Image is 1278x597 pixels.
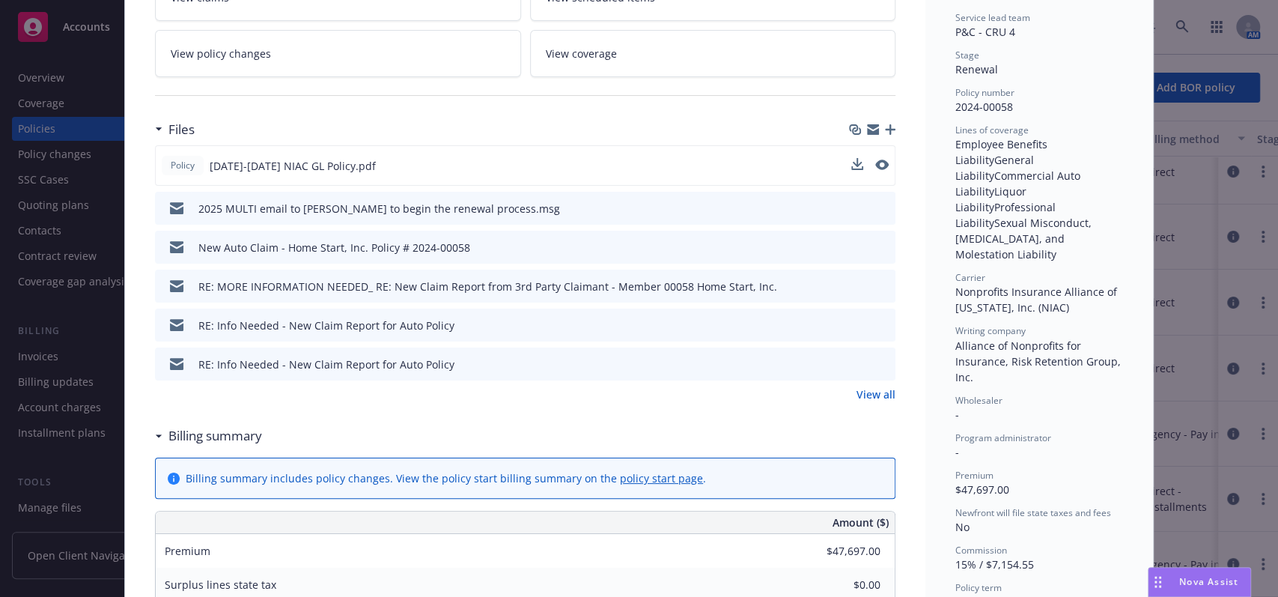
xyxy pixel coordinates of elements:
[851,158,863,170] button: download file
[1148,568,1167,596] div: Drag to move
[833,515,889,530] span: Amount ($)
[955,86,1014,99] span: Policy number
[876,318,889,333] button: preview file
[155,30,521,77] a: View policy changes
[1148,567,1251,597] button: Nova Assist
[171,46,271,61] span: View policy changes
[165,578,276,592] span: Surplus lines state tax
[198,279,777,294] div: RE: MORE INFORMATION NEEDED_ RE: New Claim Report from 3rd Party Claimant - Member 00058 Home Sta...
[876,240,889,255] button: preview file
[955,431,1051,444] span: Program administrator
[955,169,1083,199] span: Commercial Auto Liability
[955,324,1026,337] span: Writing company
[955,469,994,482] span: Premium
[955,482,1009,497] span: $47,697.00
[955,25,1015,39] span: P&C - CRU 4
[530,30,896,77] a: View coverage
[198,357,454,372] div: RE: Info Needed - New Claim Report for Auto Policy
[198,318,454,333] div: RE: Info Needed - New Claim Report for Auto Policy
[852,357,864,372] button: download file
[198,240,470,255] div: New Auto Claim - Home Start, Inc. Policy # 2024-00058
[955,11,1030,24] span: Service lead team
[155,426,262,446] div: Billing summary
[955,100,1013,114] span: 2024-00058
[876,279,889,294] button: preview file
[955,339,1124,384] span: Alliance of Nonprofits for Insurance, Risk Retention Group, Inc.
[165,544,210,558] span: Premium
[955,407,959,422] span: -
[955,506,1111,519] span: Newfront will file state taxes and fees
[186,470,706,486] div: Billing summary includes policy changes. View the policy start billing summary on the .
[955,216,1095,261] span: Sexual Misconduct, [MEDICAL_DATA], and Molestation Liability
[620,471,703,485] a: policy start page
[155,120,195,139] div: Files
[955,184,1029,214] span: Liquor Liability
[955,544,1007,557] span: Commission
[1179,575,1238,588] span: Nova Assist
[852,279,864,294] button: download file
[198,201,560,216] div: 2025 MULTI email to [PERSON_NAME] to begin the renewal process.msg
[955,285,1120,315] span: Nonprofits Insurance Alliance of [US_STATE], Inc. (NIAC)
[856,387,895,402] a: View all
[955,394,1002,407] span: Wholesaler
[792,540,889,563] input: 0.00
[852,318,864,333] button: download file
[876,201,889,216] button: preview file
[546,46,617,61] span: View coverage
[955,153,1037,183] span: General Liability
[955,124,1029,136] span: Lines of coverage
[955,581,1002,594] span: Policy term
[168,120,195,139] h3: Files
[955,520,970,534] span: No
[955,62,998,76] span: Renewal
[955,271,985,284] span: Carrier
[875,160,889,170] button: preview file
[852,201,864,216] button: download file
[851,158,863,174] button: download file
[852,240,864,255] button: download file
[168,159,198,172] span: Policy
[955,200,1059,230] span: Professional Liability
[955,557,1034,572] span: 15% / $7,154.55
[210,158,376,174] span: [DATE]-[DATE] NIAC GL Policy.pdf
[792,574,889,596] input: 0.00
[955,445,959,459] span: -
[875,158,889,174] button: preview file
[955,49,979,61] span: Stage
[955,137,1050,167] span: Employee Benefits Liability
[876,357,889,372] button: preview file
[168,426,262,446] h3: Billing summary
